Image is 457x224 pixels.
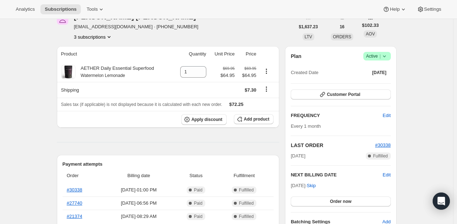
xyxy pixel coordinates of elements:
[194,214,202,219] span: Paid
[413,4,446,14] button: Settings
[291,123,321,129] span: Every 1 month
[366,31,375,36] span: AOV
[74,23,205,30] span: [EMAIL_ADDRESS][DOMAIN_NAME] · [PHONE_NUMBER]
[239,187,254,193] span: Fulfilled
[104,200,173,207] span: [DATE] · 06:56 PM
[208,46,237,62] th: Unit Price
[219,172,269,179] span: Fulfillment
[383,171,390,179] button: Edit
[57,46,173,62] th: Product
[74,33,113,40] button: Product actions
[244,116,269,122] span: Add product
[303,180,320,191] button: Skip
[239,72,256,79] span: $64.95
[299,24,318,30] span: $1,637.23
[67,200,82,206] a: #27740
[245,66,256,70] small: $69.95
[261,67,272,75] button: Product actions
[305,34,312,39] span: LTV
[335,22,349,32] button: 16
[181,114,227,125] button: Apply discount
[229,102,244,107] span: $72.25
[340,24,344,30] span: 16
[291,69,318,76] span: Created Date
[74,13,205,20] div: [PERSON_NAME] [PERSON_NAME]
[383,112,390,119] span: Edit
[75,65,154,79] div: AETHER Daily Essential Superfood
[234,114,274,124] button: Add product
[375,142,390,149] button: #30338
[424,6,441,12] span: Settings
[191,117,222,122] span: Apply discount
[291,53,301,60] h2: Plan
[63,168,103,184] th: Order
[82,4,109,14] button: Tools
[378,110,395,121] button: Edit
[375,142,390,148] a: #30338
[194,187,202,193] span: Paid
[333,34,351,39] span: ORDERS
[291,112,383,119] h2: FREQUENCY
[104,186,173,194] span: [DATE] · 01:00 PM
[245,87,256,93] span: $7.30
[177,172,215,179] span: Status
[63,161,274,168] h2: Payment attempts
[221,72,235,79] span: $64.95
[368,68,391,78] button: [DATE]
[194,200,202,206] span: Paid
[291,196,390,206] button: Order now
[87,6,98,12] span: Tools
[104,172,173,179] span: Billing date
[67,187,82,193] a: #30338
[291,183,316,188] span: [DATE] ·
[11,4,39,14] button: Analytics
[291,171,383,179] h2: NEXT BILLING DATE
[57,13,68,25] span: Alma S Atkinson
[307,182,316,189] span: Skip
[261,85,272,93] button: Shipping actions
[433,193,450,210] div: Open Intercom Messenger
[372,70,387,76] span: [DATE]
[237,46,258,62] th: Price
[61,102,222,107] span: Sales tax (if applicable) is not displayed because it is calculated with each new order.
[291,152,305,160] span: [DATE]
[390,6,399,12] span: Help
[16,6,35,12] span: Analytics
[239,200,254,206] span: Fulfilled
[57,82,173,98] th: Shipping
[330,199,352,204] span: Order now
[291,89,390,99] button: Customer Portal
[295,22,322,32] button: $1,637.23
[366,53,388,60] span: Active
[67,214,82,219] a: #21374
[61,65,75,79] img: product img
[173,46,208,62] th: Quantity
[378,4,411,14] button: Help
[379,53,380,59] span: |
[104,213,173,220] span: [DATE] · 08:29 AM
[40,4,81,14] button: Subscriptions
[223,66,235,70] small: $69.95
[291,142,375,149] h2: LAST ORDER
[362,22,379,29] span: $102.33
[239,214,254,219] span: Fulfilled
[327,92,360,97] span: Customer Portal
[373,153,388,159] span: Fulfilled
[45,6,77,12] span: Subscriptions
[81,73,125,78] small: Watermelon Lemonade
